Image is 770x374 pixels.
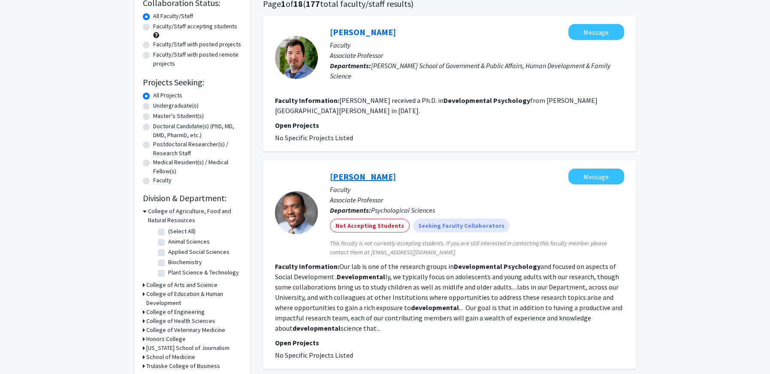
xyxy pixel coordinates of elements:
[153,50,242,68] label: Faculty/Staff with posted remote projects
[330,61,610,80] span: [PERSON_NAME] School of Government & Public Affairs, Human Development & Family Science
[153,22,237,31] label: Faculty/Staff accepting students
[293,324,341,332] b: developmental
[330,40,624,50] p: Faculty
[168,227,196,236] label: (Select All)
[330,27,396,37] a: [PERSON_NAME]
[568,169,624,184] button: Message Jordan Booker
[568,24,624,40] button: Message Louis Manfra
[153,140,242,158] label: Postdoctoral Researcher(s) / Research Staff
[146,362,220,371] h3: Trulaske College of Business
[146,344,229,353] h3: [US_STATE] School of Journalism
[153,122,242,140] label: Doctoral Candidate(s) (PhD, MD, DMD, PharmD, etc.)
[153,12,193,21] label: All Faculty/Staff
[146,326,225,335] h3: College of Veterinary Medicine
[275,262,339,271] b: Faculty Information:
[275,96,339,105] b: Faculty Information:
[148,207,242,225] h3: College of Agriculture, Food and Natural Resources
[146,308,205,317] h3: College of Engineering
[153,112,204,121] label: Master's Student(s)
[168,258,202,267] label: Biochemistry
[143,193,242,203] h2: Division & Department:
[413,219,510,232] mat-chip: Seeking Faculty Collaborators
[330,171,396,182] a: [PERSON_NAME]
[275,351,353,359] span: No Specific Projects Listed
[275,120,624,130] p: Open Projects
[330,219,410,232] mat-chip: Not Accepting Students
[153,40,241,49] label: Faculty/Staff with posted projects
[454,262,502,271] b: Developmental
[146,290,242,308] h3: College of Education & Human Development
[275,338,624,348] p: Open Projects
[337,272,385,281] b: Developmental
[153,101,199,110] label: Undergraduate(s)
[6,335,36,368] iframe: Chat
[153,176,172,185] label: Faculty
[330,184,624,195] p: Faculty
[143,77,242,87] h2: Projects Seeking:
[146,280,217,290] h3: College of Arts and Science
[493,96,530,105] b: Psychology
[146,317,215,326] h3: College of Health Sciences
[275,133,353,142] span: No Specific Projects Listed
[330,195,624,205] p: Associate Professor
[168,268,239,277] label: Plant Science & Technology
[168,247,229,256] label: Applied Social Sciences
[330,61,371,70] b: Departments:
[504,262,541,271] b: Psychology
[146,353,195,362] h3: School of Medicine
[153,91,182,100] label: All Projects
[330,206,371,214] b: Departments:
[330,239,624,257] span: This faculty is not currently accepting students. If you are still interested in contacting this ...
[411,303,459,312] b: developmental
[275,262,622,332] fg-read-more: Our lab is one of the research groups in and focused on aspects of Social Development . ly, we ty...
[275,96,598,115] fg-read-more: [PERSON_NAME] received a Ph.D. in from [PERSON_NAME][GEOGRAPHIC_DATA][PERSON_NAME] in [DATE].
[444,96,492,105] b: Developmental
[153,158,242,176] label: Medical Resident(s) / Medical Fellow(s)
[371,206,435,214] span: Psychological Sciences
[146,335,186,344] h3: Honors College
[168,237,210,246] label: Animal Sciences
[330,50,624,60] p: Associate Professor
